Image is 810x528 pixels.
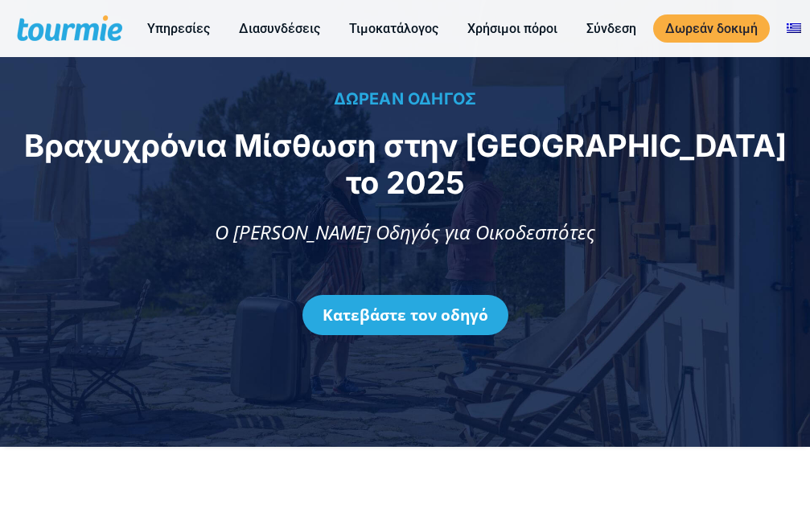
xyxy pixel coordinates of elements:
[334,89,477,108] span: ΔΩΡΕΑΝ ΟΔΗΓΟΣ
[302,295,508,335] a: Κατεβάστε τον οδηγό
[574,18,648,39] a: Σύνδεση
[215,219,595,245] span: Ο [PERSON_NAME] Οδηγός για Οικοδεσπότες
[135,18,222,39] a: Υπηρεσίες
[24,127,787,201] span: Βραχυχρόνια Μίσθωση στην [GEOGRAPHIC_DATA] το 2025
[653,14,770,43] a: Δωρεάν δοκιμή
[337,18,450,39] a: Τιμοκατάλογος
[455,18,569,39] a: Χρήσιμοι πόροι
[227,18,332,39] a: Διασυνδέσεις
